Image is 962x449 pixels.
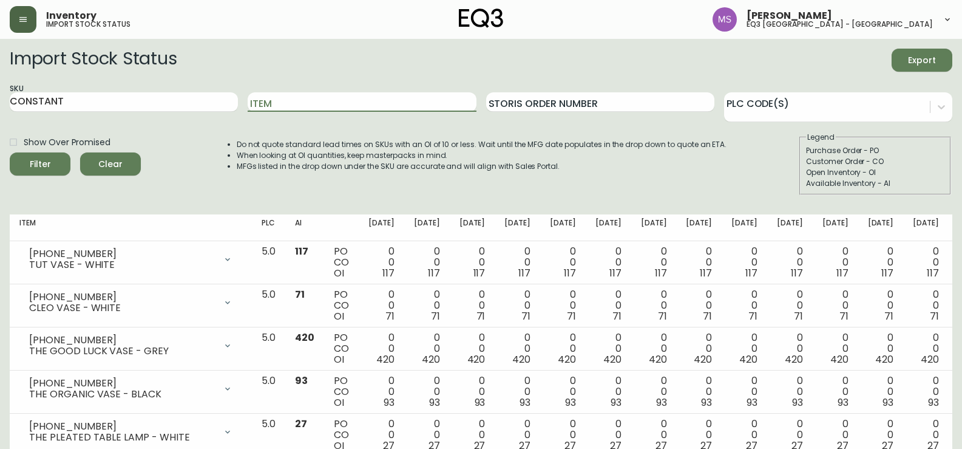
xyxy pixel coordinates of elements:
[431,309,440,323] span: 71
[295,331,314,344] span: 420
[10,214,252,241] th: Item
[868,375,894,408] div: 0 0
[385,309,395,323] span: 71
[19,332,242,359] div: [PHONE_NUMBER]THE GOOD LUCK VASE - GREY
[676,214,722,241] th: [DATE]
[564,266,576,280] span: 117
[777,375,803,408] div: 0 0
[46,11,97,21] span: Inventory
[24,136,110,149] span: Show Over Promised
[822,246,849,279] div: 0 0
[641,332,667,365] div: 0 0
[822,375,849,408] div: 0 0
[875,352,893,366] span: 420
[913,332,939,365] div: 0 0
[19,419,242,445] div: [PHONE_NUMBER]THE PLEATED TABLE LAMP - WHITE
[90,157,131,172] span: Clear
[252,214,285,241] th: PLC
[700,266,712,280] span: 117
[459,375,486,408] div: 0 0
[540,214,586,241] th: [DATE]
[641,246,667,279] div: 0 0
[46,21,130,28] h5: import stock status
[237,139,727,150] li: Do not quote standard lead times on SKUs with an OI of 10 or less. Wait until the MFG date popula...
[29,378,215,389] div: [PHONE_NUMBER]
[368,332,395,365] div: 0 0
[29,346,215,357] div: THE GOOD LUCK VASE - GREY
[748,309,757,323] span: 71
[611,396,622,410] span: 93
[80,153,141,176] button: Clear
[641,375,667,408] div: 0 0
[459,289,486,322] div: 0 0
[368,375,395,408] div: 0 0
[813,214,858,241] th: [DATE]
[747,21,933,28] h5: eq3 [GEOGRAPHIC_DATA] - [GEOGRAPHIC_DATA]
[473,266,486,280] span: 117
[839,309,849,323] span: 71
[791,266,803,280] span: 117
[429,396,440,410] span: 93
[459,9,504,28] img: logo
[29,389,215,400] div: THE ORGANIC VASE - BLACK
[656,396,667,410] span: 93
[384,396,395,410] span: 93
[334,396,344,410] span: OI
[334,332,349,365] div: PO CO
[903,214,949,241] th: [DATE]
[836,266,849,280] span: 117
[428,266,440,280] span: 117
[703,309,712,323] span: 71
[237,161,727,172] li: MFGs listed in the drop down under the SKU are accurate and will align with Sales Portal.
[237,150,727,161] li: When looking at OI quantities, keep masterpacks in mind.
[868,289,894,322] div: 0 0
[29,259,215,270] div: TUT VASE - WHITE
[459,332,486,365] div: 0 0
[285,214,324,241] th: AI
[476,309,486,323] span: 71
[414,289,440,322] div: 0 0
[550,375,576,408] div: 0 0
[467,352,486,366] span: 420
[252,241,285,284] td: 5.0
[414,246,440,279] div: 0 0
[558,352,576,366] span: 420
[928,396,939,410] span: 93
[822,332,849,365] div: 0 0
[334,246,349,279] div: PO CO
[334,309,344,323] span: OI
[376,352,395,366] span: 420
[777,332,803,365] div: 0 0
[29,303,215,314] div: CLEO VASE - WHITE
[930,309,939,323] span: 71
[518,266,530,280] span: 117
[382,266,395,280] span: 117
[868,246,894,279] div: 0 0
[521,309,530,323] span: 71
[882,396,893,410] span: 93
[747,396,757,410] span: 93
[901,53,943,68] span: Export
[550,332,576,365] div: 0 0
[29,248,215,259] div: [PHONE_NUMBER]
[359,214,404,241] th: [DATE]
[868,332,894,365] div: 0 0
[504,375,530,408] div: 0 0
[921,352,939,366] span: 420
[747,11,832,21] span: [PERSON_NAME]
[19,289,242,316] div: [PHONE_NUMBER]CLEO VASE - WHITE
[295,417,307,431] span: 27
[550,289,576,322] div: 0 0
[295,374,308,388] span: 93
[655,266,667,280] span: 117
[29,432,215,443] div: THE PLEATED TABLE LAMP - WHITE
[731,332,757,365] div: 0 0
[686,246,712,279] div: 0 0
[822,289,849,322] div: 0 0
[777,289,803,322] div: 0 0
[422,352,440,366] span: 420
[609,266,622,280] span: 117
[858,214,904,241] th: [DATE]
[29,292,215,303] div: [PHONE_NUMBER]
[777,246,803,279] div: 0 0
